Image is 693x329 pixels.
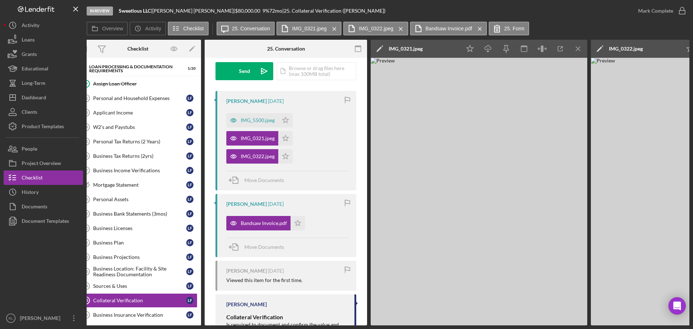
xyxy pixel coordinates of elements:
a: 21Business PlanLF [78,235,197,250]
div: [PERSON_NAME] [226,268,267,274]
div: In Review [87,7,113,16]
button: Mark Complete [631,4,689,18]
button: Educational [4,61,83,76]
button: Overview [87,22,128,35]
time: 2025-07-07 18:47 [268,268,284,274]
label: Checklist [183,26,204,31]
div: 9 % [262,8,269,14]
div: Bandsaw Invoice.pdf [241,220,287,226]
a: 12Personal and Household ExpensesLF [78,91,197,105]
div: L F [186,109,193,116]
label: 25. Form [504,26,524,31]
text: RL [9,316,13,320]
div: IMG_0322.jpeg [241,153,275,159]
div: L F [186,138,193,145]
button: Send [215,62,273,80]
div: L F [186,95,193,102]
div: L F [186,225,193,232]
b: Sweetlous LLC [119,8,151,14]
div: Business Licenses [93,225,186,231]
div: L F [186,254,193,261]
button: RL[PERSON_NAME] [4,311,83,325]
button: Grants [4,47,83,61]
button: Activity [130,22,166,35]
div: W2's and Paystubs [93,124,186,130]
a: 23Business Location: Facility & Site Readiness DocumentationLF [78,264,197,279]
button: History [4,185,83,199]
div: IMG_0322.jpeg [609,46,643,52]
a: Checklist [4,170,83,185]
div: L F [186,181,193,189]
div: Project Overview [22,156,61,172]
div: Document Templates [22,214,69,230]
div: [PERSON_NAME] [226,302,267,307]
div: Checklist [22,170,43,187]
div: IMG_0321.jpeg [389,46,423,52]
div: 25. Conversation [267,46,305,52]
button: Move Documents [226,238,291,256]
a: 17Business Income VerificationsLF [78,163,197,178]
span: Move Documents [244,244,284,250]
a: 26Business Insurance VerificationLF [78,308,197,322]
a: 14W2's and PaystubsLF [78,120,197,134]
div: Assign Loan Officer [93,81,197,87]
div: Viewed this item for the first time. [226,277,302,283]
button: Project Overview [4,156,83,170]
div: People [22,142,37,158]
div: Sources & Uses [93,283,186,289]
div: $80,000.00 [235,8,262,14]
a: 16Business Tax Returns (2yrs)LF [78,149,197,163]
strong: Collateral Verification [226,313,283,320]
label: Activity [145,26,161,31]
button: People [4,142,83,156]
button: Long-Term [4,76,83,90]
label: IMG_0321.jpeg [292,26,327,31]
div: Educational [22,61,48,78]
label: Bandsaw Invoice.pdf [426,26,472,31]
div: Documents [22,199,47,216]
div: [PERSON_NAME] [18,311,65,327]
time: 2025-07-11 19:03 [268,201,284,207]
div: History [22,185,39,201]
div: Loan Processing & Documentation Requirements [89,65,178,73]
div: Personal Assets [93,196,186,202]
div: Mortgage Statement [93,182,186,188]
button: IMG_0322.jpeg [343,22,408,35]
div: L F [186,124,193,131]
div: | 25. Collateral Verification ([PERSON_NAME]) [282,8,385,14]
a: 19Business Bank Statements (3mos)LF [78,207,197,221]
div: Collateral Verification [93,298,186,303]
button: Clients [4,105,83,119]
button: Documents [4,199,83,214]
div: L F [186,210,193,217]
button: Activity [4,18,83,33]
div: L F [186,152,193,160]
div: Product Templates [22,119,64,135]
a: Assign Loan Officer [78,77,197,91]
div: Dashboard [22,90,46,107]
div: Grants [22,47,37,63]
div: Send [239,62,250,80]
div: IMG_5500.jpeg [241,117,275,123]
button: Checklist [168,22,209,35]
button: Loans [4,33,83,47]
div: Personal Tax Returns (2 Years) [93,139,186,144]
span: Move Documents [244,177,284,183]
a: 24Sources & UsesLF [78,279,197,293]
a: 15Personal Tax Returns (2 Years)LF [78,134,197,149]
div: [PERSON_NAME] [226,201,267,207]
div: Business Insurance Verification [93,312,186,318]
button: IMG_0322.jpeg [226,149,293,164]
div: Personal and Household Expenses [93,95,186,101]
div: L F [186,268,193,275]
div: Clients [22,105,37,121]
div: [PERSON_NAME] [226,98,267,104]
button: Product Templates [4,119,83,134]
